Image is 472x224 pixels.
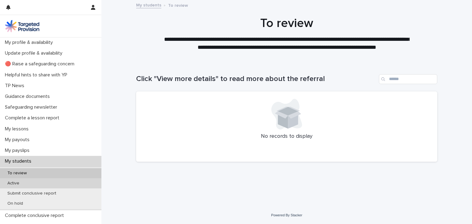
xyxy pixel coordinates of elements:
input: Search [379,74,437,84]
p: To review [2,171,32,176]
h1: To review [136,16,437,31]
p: On hold [2,201,28,206]
p: My payouts [2,137,34,143]
a: My students [136,1,161,8]
p: No records to display [144,133,430,140]
p: My payslips [2,148,34,153]
p: TP News [2,83,29,89]
p: My students [2,158,36,164]
p: Submit conclusive report [2,191,61,196]
p: Update profile & availability [2,50,67,56]
p: Complete conclusive report [2,213,69,218]
p: Active [2,181,24,186]
p: My lessons [2,126,33,132]
img: M5nRWzHhSzIhMunXDL62 [5,20,39,32]
h1: Click "View more details" to read more about the referral [136,75,376,83]
p: To review [168,2,188,8]
p: Safeguarding newsletter [2,104,62,110]
p: Complete a lesson report [2,115,64,121]
a: Powered By Stacker [271,213,302,217]
p: Guidance documents [2,94,55,99]
p: My profile & availability [2,40,58,45]
p: 🔴 Raise a safeguarding concern [2,61,79,67]
p: Helpful hints to share with YP [2,72,72,78]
